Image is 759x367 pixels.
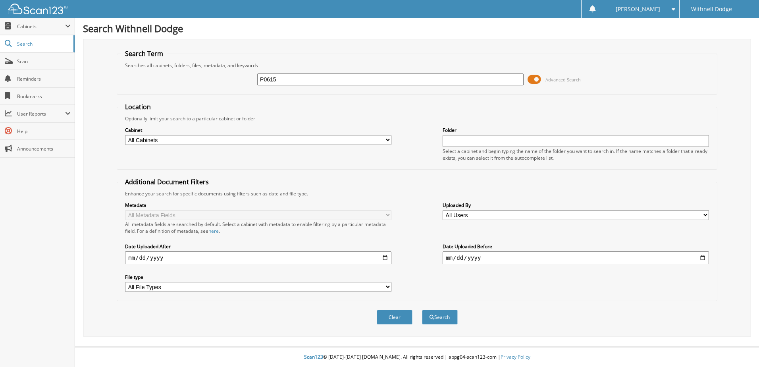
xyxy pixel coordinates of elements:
legend: Additional Document Filters [121,178,213,186]
input: start [125,251,391,264]
span: Cabinets [17,23,65,30]
button: Clear [377,310,412,325]
span: User Reports [17,110,65,117]
label: File type [125,274,391,280]
label: Cabinet [125,127,391,133]
legend: Search Term [121,49,167,58]
span: Reminders [17,75,71,82]
input: end [443,251,709,264]
div: Enhance your search for specific documents using filters such as date and file type. [121,190,713,197]
label: Uploaded By [443,202,709,209]
label: Metadata [125,202,391,209]
span: Search [17,41,69,47]
span: Withnell Dodge [691,7,732,12]
label: Date Uploaded After [125,243,391,250]
span: Bookmarks [17,93,71,100]
legend: Location [121,102,155,111]
div: Select a cabinet and begin typing the name of the folder you want to search in. If the name match... [443,148,709,161]
span: Scan [17,58,71,65]
a: Privacy Policy [501,353,530,360]
label: Date Uploaded Before [443,243,709,250]
h1: Search Withnell Dodge [83,22,751,35]
span: Advanced Search [545,77,581,83]
img: scan123-logo-white.svg [8,4,67,14]
iframe: Chat Widget [719,329,759,367]
span: Help [17,128,71,135]
a: here [208,228,219,234]
div: © [DATE]-[DATE] [DOMAIN_NAME]. All rights reserved | appg04-scan123-com | [75,348,759,367]
span: Scan123 [304,353,323,360]
label: Folder [443,127,709,133]
button: Search [422,310,458,325]
span: [PERSON_NAME] [616,7,660,12]
div: All metadata fields are searched by default. Select a cabinet with metadata to enable filtering b... [125,221,391,234]
div: Searches all cabinets, folders, files, metadata, and keywords [121,62,713,69]
span: Announcements [17,145,71,152]
div: Optionally limit your search to a particular cabinet or folder [121,115,713,122]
